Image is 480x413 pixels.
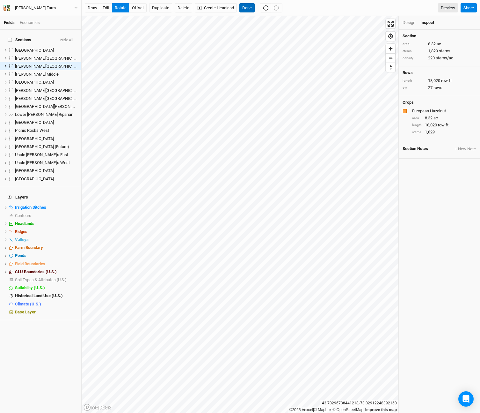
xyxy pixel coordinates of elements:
[15,136,54,141] span: [GEOGRAPHIC_DATA]
[289,408,313,412] a: ©2025 Vexcel
[15,56,77,61] div: Bogue Field East
[15,261,45,266] span: Field Boundaries
[15,112,73,117] span: Lower [PERSON_NAME] Riparian
[15,269,57,274] span: CLU Boundaries (U.S.)
[149,3,172,13] button: Duplicate
[15,128,49,133] span: Picnic Rocks West
[15,5,56,11] div: Cadwell Farm
[8,37,31,42] span: Sections
[412,123,422,128] div: length
[433,115,438,121] span: ac
[15,245,77,250] div: Farm Boundary
[271,3,282,13] button: Redo (^Z)
[15,277,67,282] span: Soil Types & Attributes (U.S.)
[15,237,77,242] div: Valleys
[403,86,425,90] div: qty
[15,277,77,282] div: Soil Types & Attributes (U.S.)
[403,41,476,47] div: 8.32
[20,20,40,26] div: Economics
[386,53,395,63] button: Zoom out
[15,64,77,69] div: Bogue Field West
[15,112,77,117] div: Lower Bogue Riparian
[439,48,450,54] span: stems
[420,20,443,26] div: Inspect
[15,261,77,267] div: Field Boundaries
[458,391,474,407] div: Open Intercom Messenger
[15,269,77,274] div: CLU Boundaries (U.S.)
[15,5,56,11] div: [PERSON_NAME] Farm
[112,3,129,13] button: rotate
[403,42,425,47] div: area
[386,32,395,41] button: Find my location
[403,49,425,54] div: stems
[15,160,70,165] span: Uncle [PERSON_NAME]'s West
[15,253,26,258] span: Ponds
[386,63,395,72] button: Reset bearing to north
[403,55,476,61] div: 220
[15,245,43,250] span: Farm Boundary
[15,205,77,210] div: Irrigation Ditches
[85,3,100,13] button: draw
[15,48,54,53] span: [GEOGRAPHIC_DATA]
[15,56,84,61] span: [PERSON_NAME][GEOGRAPHIC_DATA]
[15,310,77,315] div: Base Layer
[15,221,34,226] span: Headlands
[15,293,63,298] span: Historical Land Use (U.S.)
[412,116,422,121] div: area
[386,54,395,63] span: Zoom out
[386,19,395,28] button: Enter fullscreen
[15,136,77,141] div: South West Field
[15,253,77,258] div: Ponds
[15,229,77,234] div: Ridges
[15,88,77,93] div: Knoll Field North
[175,3,192,13] button: Delete
[15,120,54,125] span: [GEOGRAPHIC_DATA]
[15,104,77,109] div: Lower Bogue Field
[100,3,112,13] button: edit
[15,48,77,53] div: Apiary Field
[436,55,453,61] span: stems/ac
[314,408,331,412] a: Mapbox
[15,176,77,182] div: West Field
[15,72,59,77] span: [PERSON_NAME] Middle
[438,3,458,13] a: Preview
[15,80,54,85] span: [GEOGRAPHIC_DATA]
[15,64,84,69] span: [PERSON_NAME][GEOGRAPHIC_DATA]
[403,78,476,84] div: 18,020
[403,56,425,61] div: density
[403,34,476,39] h4: Section
[412,130,422,135] div: stems
[15,285,77,290] div: Suitability (U.S.)
[15,144,69,149] span: [GEOGRAPHIC_DATA] (Future)
[15,104,84,109] span: [GEOGRAPHIC_DATA][PERSON_NAME]
[365,408,397,412] a: Improve this map
[15,237,29,242] span: Valleys
[15,72,77,77] div: Bogue Middle
[403,100,414,105] h4: Crops
[15,128,77,133] div: Picnic Rocks West
[455,146,476,152] button: + New Note
[438,122,448,128] span: row ft
[412,122,476,128] div: 18,020
[412,129,476,135] div: 1,829
[433,85,442,91] span: rows
[412,108,475,114] div: European Hazelnut
[15,285,45,290] span: Suitability (U.S.)
[403,85,476,91] div: 27
[15,168,77,173] div: Upper South Pasture
[15,176,54,181] span: [GEOGRAPHIC_DATA]
[15,293,77,298] div: Historical Land Use (U.S.)
[15,213,31,218] span: Contours
[15,168,54,173] span: [GEOGRAPHIC_DATA]
[15,80,77,85] div: Island Field
[289,407,397,413] div: |
[15,152,77,157] div: Uncle Dan's East
[15,229,27,234] span: Ridges
[386,44,395,53] button: Zoom in
[3,4,78,11] button: [PERSON_NAME] Farm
